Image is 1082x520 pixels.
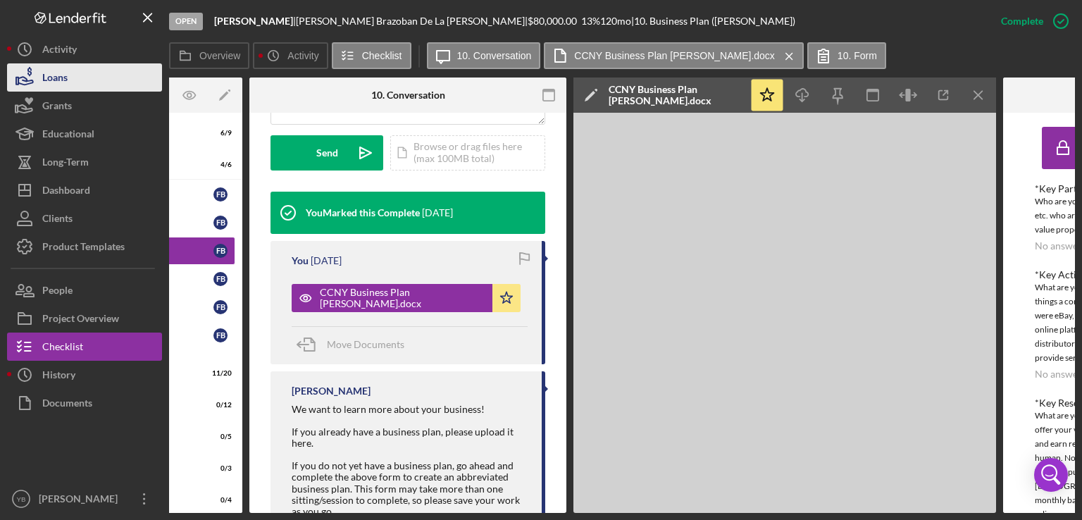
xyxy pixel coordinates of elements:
div: You [292,255,309,266]
div: Grants [42,92,72,123]
button: Educational [7,120,162,148]
div: [PERSON_NAME] [292,385,371,397]
label: 10. Form [838,50,877,61]
div: 120 mo [600,16,631,27]
div: Loans [42,63,68,95]
button: Dashboard [7,176,162,204]
div: Clients [42,204,73,236]
button: Clients [7,204,162,233]
label: Activity [287,50,318,61]
div: CCNY Business Plan [PERSON_NAME].docx [609,84,742,106]
div: 11 / 20 [206,369,232,378]
div: | 10. Business Plan ([PERSON_NAME]) [631,16,795,27]
time: 2025-08-07 19:08 [311,255,342,266]
button: Project Overview [7,304,162,333]
span: Move Documents [327,338,404,350]
div: 6 / 9 [206,129,232,137]
div: Open [169,13,203,30]
div: 10. Conversation [371,89,445,101]
div: Activity [42,35,77,67]
button: Move Documents [292,327,418,362]
text: YB [17,495,26,503]
button: Loans [7,63,162,92]
div: [PERSON_NAME] [35,485,127,516]
div: Product Templates [42,233,125,264]
button: Product Templates [7,233,162,261]
button: Activity [7,35,162,63]
iframe: Document Preview [573,113,996,513]
b: [PERSON_NAME] [214,15,293,27]
button: Documents [7,389,162,417]
label: Checklist [362,50,402,61]
div: F B [213,244,228,258]
div: Educational [42,120,94,151]
time: 2025-08-07 19:10 [422,207,453,218]
div: 0 / 12 [206,401,232,409]
div: Send [316,135,338,171]
button: People [7,276,162,304]
div: $80,000.00 [528,16,581,27]
div: 0 / 3 [206,464,232,473]
label: Overview [199,50,240,61]
button: CCNY Business Plan [PERSON_NAME].docx [544,42,804,69]
div: Documents [42,389,92,421]
button: Checklist [332,42,411,69]
div: People [42,276,73,308]
button: Complete [987,7,1075,35]
div: We want to learn more about your business! If you already have a business plan, please upload it ... [292,404,528,449]
div: History [42,361,75,392]
button: CCNY Business Plan [PERSON_NAME].docx [292,284,521,312]
div: F B [213,328,228,342]
div: F B [213,187,228,202]
div: F B [213,216,228,230]
button: Activity [253,42,328,69]
div: Checklist [42,333,83,364]
div: | [214,16,296,27]
div: 4 / 6 [206,161,232,169]
div: Long-Term [42,148,89,180]
button: YB[PERSON_NAME] [7,485,162,513]
button: Grants [7,92,162,120]
div: CCNY Business Plan [PERSON_NAME].docx [320,287,485,309]
div: 13 % [581,16,600,27]
div: F B [213,300,228,314]
div: You Marked this Complete [306,207,420,218]
button: 10. Form [807,42,886,69]
div: [PERSON_NAME] Brazoban De La [PERSON_NAME] | [296,16,528,27]
label: 10. Conversation [457,50,532,61]
div: Open Intercom Messenger [1034,458,1068,492]
div: F B [213,272,228,286]
button: History [7,361,162,389]
div: Project Overview [42,304,119,336]
div: If you do not yet have a business plan, go ahead and complete the above form to create an abbrevi... [292,460,528,516]
div: Complete [1001,7,1043,35]
button: 10. Conversation [427,42,541,69]
button: Long-Term [7,148,162,176]
div: Dashboard [42,176,90,208]
button: Send [270,135,383,171]
label: CCNY Business Plan [PERSON_NAME].docx [574,50,775,61]
button: Overview [169,42,249,69]
div: 0 / 4 [206,496,232,504]
div: 0 / 5 [206,433,232,441]
button: Checklist [7,333,162,361]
